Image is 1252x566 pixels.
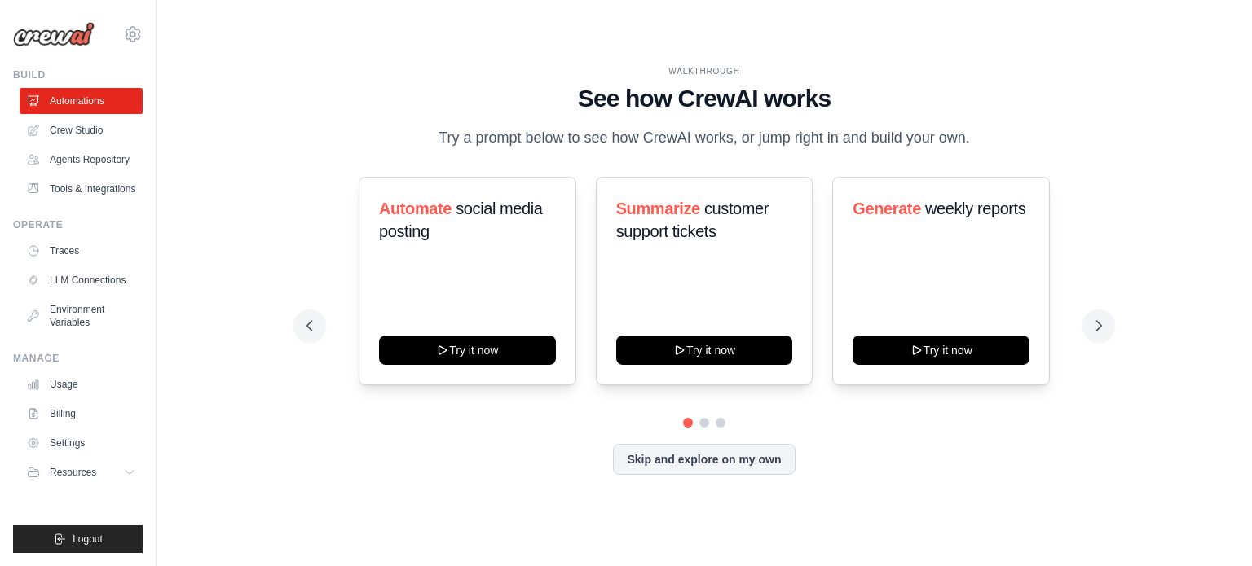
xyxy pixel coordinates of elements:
span: weekly reports [925,200,1025,217]
a: Traces [20,238,143,264]
span: Generate [853,200,921,217]
button: Resources [20,459,143,485]
span: Logout [73,533,103,546]
a: Agents Repository [20,147,143,173]
span: Resources [50,466,96,479]
span: Summarize [616,200,700,217]
button: Logout [13,525,143,553]
a: Tools & Integrations [20,176,143,202]
img: Logo [13,22,95,46]
button: Skip and explore on my own [613,444,795,475]
span: customer support tickets [616,200,769,240]
div: Operate [13,218,143,231]
button: Try it now [853,336,1029,365]
a: Settings [20,430,143,456]
a: Environment Variables [20,296,143,336]
button: Try it now [379,336,556,365]
div: WALKTHROUGH [306,65,1102,77]
div: Manage [13,352,143,365]
p: Try a prompt below to see how CrewAI works, or jump right in and build your own. [430,126,978,150]
button: Try it now [616,336,793,365]
a: Billing [20,401,143,427]
a: Automations [20,88,143,114]
a: LLM Connections [20,267,143,293]
a: Usage [20,371,143,397]
h1: See how CrewAI works [306,84,1102,113]
a: Crew Studio [20,117,143,143]
span: social media posting [379,200,543,240]
div: Build [13,68,143,81]
span: Automate [379,200,452,217]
